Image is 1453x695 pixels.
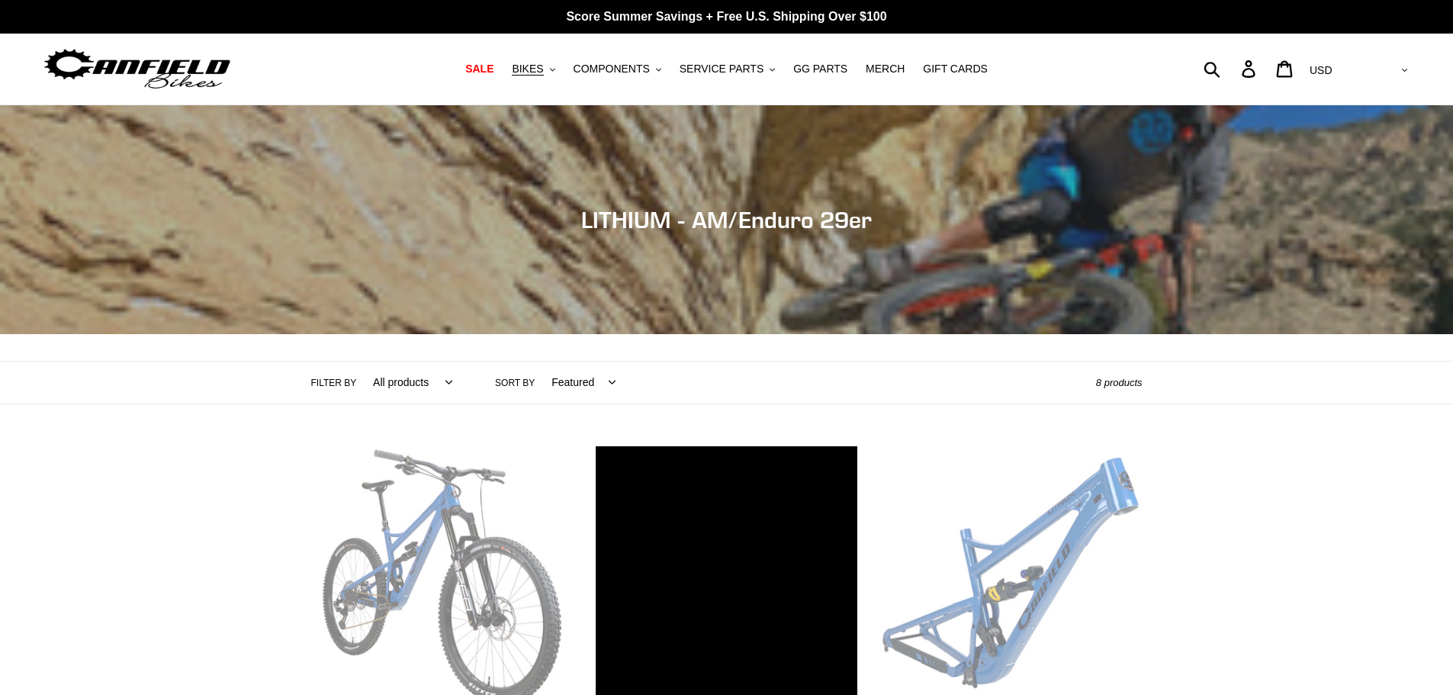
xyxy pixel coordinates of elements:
span: 8 products [1096,377,1143,388]
span: LITHIUM - AM/Enduro 29er [581,206,872,233]
span: GG PARTS [793,63,847,76]
label: Filter by [311,376,357,390]
span: MERCH [866,63,905,76]
img: Canfield Bikes [42,45,233,93]
span: BIKES [512,63,543,76]
button: BIKES [504,59,562,79]
span: SERVICE PARTS [680,63,763,76]
span: SALE [465,63,493,76]
a: GIFT CARDS [915,59,995,79]
a: SALE [458,59,501,79]
a: GG PARTS [786,59,855,79]
button: SERVICE PARTS [672,59,783,79]
label: Sort by [495,376,535,390]
button: COMPONENTS [566,59,669,79]
span: GIFT CARDS [923,63,988,76]
input: Search [1212,52,1251,85]
a: MERCH [858,59,912,79]
span: COMPONENTS [574,63,650,76]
